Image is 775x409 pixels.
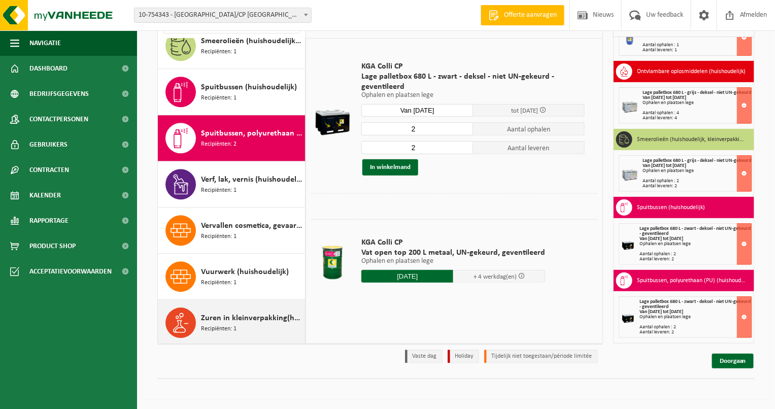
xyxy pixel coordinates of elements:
div: Aantal ophalen : 1 [643,43,752,48]
span: Offerte aanvragen [501,10,559,20]
button: Spuitbussen (huishoudelijk) Recipiënten: 1 [158,69,306,115]
span: Verf, lak, vernis (huishoudelijk) [201,174,302,186]
span: KGA Colli CP [361,61,584,72]
li: Holiday [448,350,479,363]
p: Ophalen en plaatsen lege [361,92,584,99]
span: Recipiënten: 2 [201,140,237,149]
span: Aantal leveren [473,141,585,154]
span: Recipiënten: 1 [201,47,237,57]
button: Vuurwerk (huishoudelijk) Recipiënten: 1 [158,254,306,300]
span: Spuitbussen, polyurethaan (PU) (huishoudelijk) [201,127,302,140]
h3: Spuitbussen (huishoudelijk) [637,199,705,216]
p: Ophalen en plaatsen lege [361,258,545,265]
span: Vat open top 200 L metaal, UN-gekeurd, geventileerd [361,248,545,258]
span: Recipiënten: 1 [201,93,237,103]
span: Rapportage [29,208,69,233]
span: 10-754343 - MIWA/CP NIEUWKERKEN-WAAS - NIEUWKERKEN-WAAS [134,8,311,22]
div: Aantal ophalen : 2 [639,252,752,257]
a: Doorgaan [712,354,754,368]
span: Vuurwerk (huishoudelijk) [201,266,289,278]
strong: Van [DATE] tot [DATE] [639,236,683,242]
span: Dashboard [29,56,68,81]
span: Spuitbussen (huishoudelijk) [201,81,297,93]
span: Navigatie [29,30,61,56]
div: Ophalen en plaatsen lege [643,100,752,106]
span: Bedrijfsgegevens [29,81,89,107]
span: Acceptatievoorwaarden [29,259,112,284]
span: + 4 werkdag(en) [474,274,517,280]
div: Aantal leveren: 1 [643,48,752,53]
div: Aantal leveren: 2 [639,330,752,335]
h3: Spuitbussen, polyurethaan (PU) (huishoudelijk) [637,272,747,289]
span: Lage palletbox 680 L - grijs - deksel - niet UN-gekeurd [643,90,752,95]
span: Lage palletbox 680 L - zwart - deksel - niet UN-gekeurd - geventileerd [361,72,584,92]
div: Ophalen en plaatsen lege [639,242,752,247]
span: Recipiënten: 1 [201,278,237,288]
div: Aantal leveren: 2 [643,184,752,189]
button: Spuitbussen, polyurethaan (PU) (huishoudelijk) Recipiënten: 2 [158,115,306,161]
span: Smeerolieën (huishoudelijk, kleinverpakking) [201,35,302,47]
button: Vervallen cosmetica, gevaarlijk, commerciele verpakking (huishoudelijk) Recipiënten: 1 [158,208,306,254]
span: Zuren in kleinverpakking(huishoudelijk) [201,312,302,324]
div: Ophalen en plaatsen lege [639,315,752,320]
span: Recipiënten: 1 [201,324,237,334]
span: Lage palletbox 680 L - grijs - deksel - niet UN-gekeurd [643,158,752,163]
span: Aantal ophalen [473,122,585,135]
span: Contracten [29,157,69,183]
span: Gebruikers [29,132,68,157]
span: Product Shop [29,233,76,259]
div: Ophalen en plaatsen lege [643,168,752,174]
strong: Van [DATE] tot [DATE] [639,309,683,315]
div: Aantal ophalen : 2 [643,179,752,184]
a: Offerte aanvragen [481,5,564,25]
span: KGA Colli CP [361,237,545,248]
input: Selecteer datum [361,270,453,283]
span: Kalender [29,183,61,208]
strong: Van [DATE] tot [DATE] [643,163,687,168]
strong: Van [DATE] tot [DATE] [643,95,687,100]
div: Aantal leveren: 2 [639,257,752,262]
span: Lage palletbox 680 L - zwart - deksel - niet UN-gekeurd - geventileerd [639,226,751,236]
button: In winkelmand [362,159,418,176]
button: Smeerolieën (huishoudelijk, kleinverpakking) Recipiënten: 1 [158,23,306,69]
button: Verf, lak, vernis (huishoudelijk) Recipiënten: 1 [158,161,306,208]
span: Lage palletbox 680 L - zwart - deksel - niet UN-gekeurd - geventileerd [639,299,751,310]
li: Vaste dag [405,350,443,363]
span: Recipiënten: 1 [201,186,237,195]
span: Vervallen cosmetica, gevaarlijk, commerciele verpakking (huishoudelijk) [201,220,302,232]
span: Contactpersonen [29,107,88,132]
div: Aantal ophalen : 2 [639,325,752,330]
input: Selecteer datum [361,104,473,117]
div: Aantal leveren: 4 [643,116,752,121]
span: Recipiënten: 1 [201,232,237,242]
div: Aantal ophalen : 4 [643,111,752,116]
li: Tijdelijk niet toegestaan/période limitée [484,350,598,363]
button: Zuren in kleinverpakking(huishoudelijk) Recipiënten: 1 [158,300,306,346]
span: 10-754343 - MIWA/CP NIEUWKERKEN-WAAS - NIEUWKERKEN-WAAS [134,8,312,23]
h3: Ontvlambare oplosmiddelen (huishoudelijk) [637,63,746,80]
h3: Smeerolieën (huishoudelijk, kleinverpakking) [637,131,747,148]
span: tot [DATE] [511,108,538,114]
